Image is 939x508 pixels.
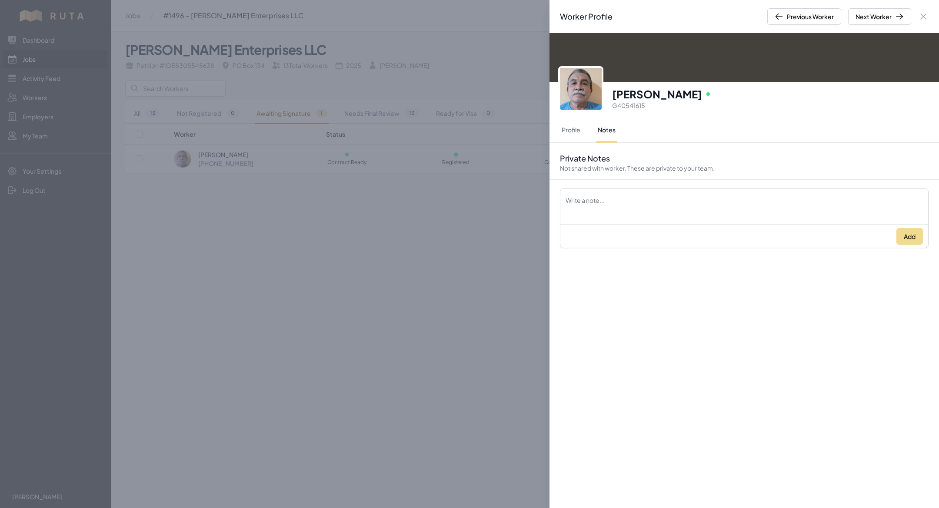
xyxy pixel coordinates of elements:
[767,8,841,25] button: Previous Worker
[848,8,911,25] button: Next Worker
[612,101,929,110] p: G40541615
[560,164,715,172] p: Not shared with worker. These are private to your team.
[560,118,582,143] button: Profile
[612,87,702,101] h3: [PERSON_NAME]
[560,153,715,164] h2: Private Notes
[896,228,923,245] button: Add
[596,118,617,143] button: Notes
[560,10,613,23] h2: Worker Profile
